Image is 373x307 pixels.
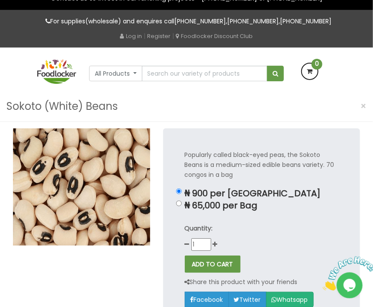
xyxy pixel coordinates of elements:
button: Close [356,97,371,115]
img: Chat attention grabber [3,3,57,38]
span: | [173,32,174,40]
span: 0 [312,59,322,70]
a: [PHONE_NUMBER] [175,17,226,26]
strong: Quantity: [185,224,213,233]
p: ₦ 65,000 per Bag [185,201,338,211]
span: | [144,32,146,40]
h3: Sokoto (White) Beans [6,98,118,115]
input: Search our variety of products [142,66,267,81]
img: Sokoto (White) Beans [13,128,150,246]
p: Popularly called black-eyed peas, the Sokoto Beans is a medium-sized edible beans variety. 70 con... [185,150,338,180]
p: For supplies(wholesale) and enquires call , , [37,16,336,26]
p: Share this product with your friends [185,277,314,287]
img: FoodLocker [37,59,76,84]
button: All Products [89,66,142,81]
a: Register [148,32,171,40]
input: ₦ 65,000 per Bag [176,201,182,206]
input: ₦ 900 per [GEOGRAPHIC_DATA] [176,189,182,194]
span: × [360,100,367,112]
a: [PHONE_NUMBER] [280,17,332,26]
iframe: chat widget [319,253,373,294]
a: Foodlocker Discount Club [176,32,253,40]
a: [PHONE_NUMBER] [228,17,279,26]
p: ₦ 900 per [GEOGRAPHIC_DATA] [185,189,338,198]
button: ADD TO CART [185,256,241,273]
a: Log in [120,32,142,40]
